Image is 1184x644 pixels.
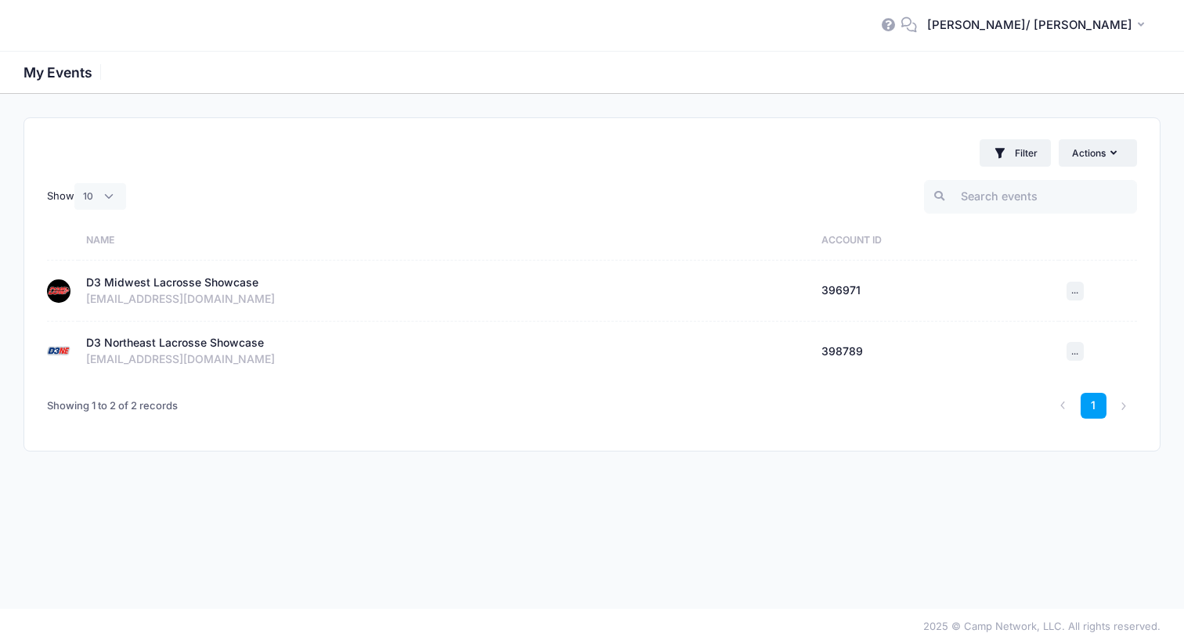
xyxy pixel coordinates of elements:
img: D3 Midwest Lacrosse Showcase [47,279,70,303]
div: Showing 1 to 2 of 2 records [47,388,178,424]
button: ... [1067,342,1084,361]
select: Show [74,183,126,210]
div: [EMAIL_ADDRESS][DOMAIN_NAME] [86,291,807,308]
button: [PERSON_NAME]/ [PERSON_NAME] [917,8,1161,44]
th: Name: activate to sort column ascending [78,220,814,261]
div: D3 Midwest Lacrosse Showcase [86,275,258,291]
th: Account ID: activate to sort column ascending [814,220,1059,261]
label: Show [47,183,126,210]
span: [PERSON_NAME]/ [PERSON_NAME] [927,16,1132,34]
div: D3 Northeast Lacrosse Showcase [86,335,264,351]
img: D3 Northeast Lacrosse Showcase [47,340,70,363]
span: ... [1071,285,1078,296]
td: 396971 [814,261,1059,322]
span: ... [1071,346,1078,357]
button: Actions [1059,139,1137,166]
div: [EMAIL_ADDRESS][DOMAIN_NAME] [86,351,807,368]
button: Filter [980,139,1051,167]
td: 398789 [814,322,1059,382]
h1: My Events [23,64,106,81]
input: Search events [924,180,1137,214]
a: 1 [1081,393,1106,419]
button: ... [1067,282,1084,300]
span: 2025 © Camp Network, LLC. All rights reserved. [923,620,1161,632]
